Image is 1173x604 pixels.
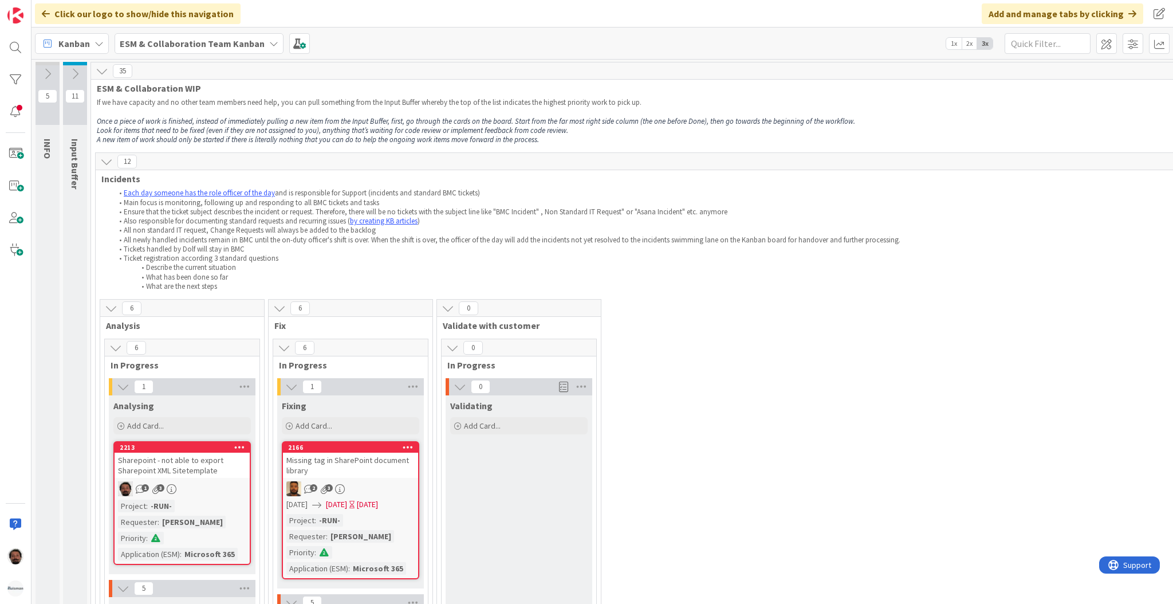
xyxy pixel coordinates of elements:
li: Describe the current situation [113,263,1144,272]
span: Input Buffer [69,139,81,189]
div: Missing tag in SharePoint document library [283,453,418,478]
span: : [348,562,350,575]
b: ESM & Collaboration Team Kanban [120,38,265,49]
div: DM [283,481,418,496]
span: 6 [127,341,146,355]
span: Add Card... [127,421,164,431]
span: [DATE] [286,499,308,511]
span: Add Card... [296,421,332,431]
div: Sharepoint - not able to export Sharepoint XML Sitetemplate [115,453,250,478]
li: Tickets handled by Dolf will stay in BMC [113,245,1144,254]
span: 1x [946,38,962,49]
div: Priority [286,546,314,559]
span: 6 [122,301,141,315]
span: 5 [38,89,57,103]
li: Ticket registration according 3 standard questions [113,254,1144,263]
span: 1 [134,380,153,394]
span: 2x [962,38,977,49]
span: 3x [977,38,993,49]
div: Microsoft 365 [182,548,238,560]
span: Analysis [106,320,250,331]
li: Also responsible for documenting standard requests and recurring issues ( ) [113,217,1144,226]
div: Project [118,500,146,512]
span: 0 [463,341,483,355]
div: 2166 [288,444,418,452]
span: Fixing [282,400,306,411]
span: : [180,548,182,560]
em: A new item of work should only be started if there is literally nothing that you can do to help t... [97,135,539,144]
span: : [314,546,316,559]
div: Application (ESM) [286,562,348,575]
span: 0 [471,380,490,394]
img: avatar [7,581,23,597]
div: 2213 [115,442,250,453]
img: DM [286,481,301,496]
div: 2166Missing tag in SharePoint document library [283,442,418,478]
span: In Progress [447,359,582,371]
div: [PERSON_NAME] [159,516,226,528]
span: 1 [141,484,149,492]
div: 2166 [283,442,418,453]
span: Analysing [113,400,154,411]
img: Visit kanbanzone.com [7,7,23,23]
p: If we have capacity and no other team members need help, you can pull something from the Input Bu... [97,98,1139,107]
span: : [326,530,328,543]
span: 35 [113,64,132,78]
span: Fix [274,320,418,331]
div: [DATE] [357,499,378,511]
div: Microsoft 365 [350,562,406,575]
span: 11 [65,89,85,103]
div: Requester [286,530,326,543]
li: Ensure that the ticket subject describes the incident or request. Therefore, there will be no tic... [113,207,1144,217]
li: All non standard IT request, Change Requests will always be added to the backlog [113,226,1144,235]
img: AC [118,481,133,496]
div: -RUN- [316,514,343,527]
div: AC [115,481,250,496]
img: AC [7,548,23,564]
span: 2 [310,484,317,492]
span: 6 [295,341,314,355]
span: 0 [459,301,478,315]
span: INFO [42,139,53,159]
span: Kanban [58,37,90,50]
li: Main focus is monitoring, following up and responding to all BMC tickets and tasks [113,198,1144,207]
div: Application (ESM) [118,548,180,560]
div: -RUN- [148,500,175,512]
em: Look for items that need to be fixed (even if they are not assigned to you), anything that’s wait... [97,125,568,135]
div: Add and manage tabs by clicking [982,3,1143,24]
li: What has been done so far [113,273,1144,282]
span: 5 [134,582,153,595]
span: Validating [450,400,493,411]
span: In Progress [111,359,245,371]
a: Each day someone has the role officer of the day [124,188,275,198]
div: 2213 [120,444,250,452]
span: : [146,532,148,544]
div: Project [286,514,314,527]
li: and is responsible for Support (incidents and standard BMC tickets) [113,189,1144,198]
span: : [314,514,316,527]
span: 3 [157,484,164,492]
span: 3 [325,484,333,492]
div: Requester [118,516,158,528]
span: 6 [290,301,310,315]
span: : [158,516,159,528]
span: Add Card... [464,421,501,431]
li: All newly handled incidents remain in BMC until the on-duty officer's shift is over. When the shi... [113,236,1144,245]
span: [DATE] [326,499,347,511]
li: What are the next steps [113,282,1144,291]
span: Support [24,2,52,15]
div: Priority [118,532,146,544]
div: 2213Sharepoint - not able to export Sharepoint XML Sitetemplate [115,442,250,478]
a: by creating KB articles [350,216,418,226]
div: [PERSON_NAME] [328,530,394,543]
div: Click our logo to show/hide this navigation [35,3,241,24]
span: 1 [302,380,322,394]
input: Quick Filter... [1005,33,1091,54]
span: 12 [117,155,137,168]
em: Once a piece of work is finished, instead of immediately pulling a new item from the Input Buffer... [97,116,855,126]
span: Validate with customer [443,320,586,331]
span: In Progress [279,359,414,371]
span: : [146,500,148,512]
